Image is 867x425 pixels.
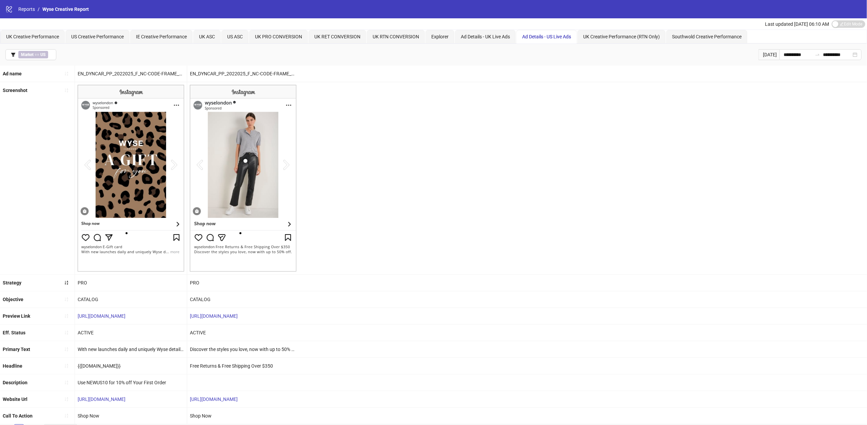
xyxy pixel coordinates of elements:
span: sort-ascending [64,314,69,318]
span: == [18,51,48,58]
button: Market == US [5,49,56,60]
span: Explorer [431,34,449,39]
span: sort-ascending [64,347,69,352]
span: sort-ascending [64,413,69,418]
b: Headline [3,363,22,369]
b: US [40,52,45,57]
div: Shop Now [187,408,299,424]
b: Website Url [3,396,27,402]
div: EN_DYNCAR_PP_2022025_F_NC-CODE-FRAME_UK_PRO_CC_SC3_USP3_10%OFFNCCODE [75,66,187,82]
span: UK Creative Performance [6,34,59,39]
b: Eff. Status [3,330,25,335]
a: [URL][DOMAIN_NAME] [78,396,125,402]
span: sort-ascending [64,280,69,285]
span: Southwold Creative Performance [672,34,742,39]
div: Shop Now [75,408,187,424]
b: Call To Action [3,413,33,419]
b: Screenshot [3,88,27,93]
b: Strategy [3,280,21,285]
div: CATALOG [187,291,299,308]
b: Market [21,52,34,57]
span: UK ASC [199,34,215,39]
b: Primary Text [3,347,30,352]
span: US ASC [227,34,243,39]
b: Preview Link [3,313,30,319]
div: EN_DYNCAR_PP_2022025_F_NC-CODE-FRAME_US_PRO_CC_SC3_USP3_10%OFFNCCODE [187,66,299,82]
span: sort-ascending [64,364,69,368]
span: Ad Details - UK Live Ads [461,34,510,39]
span: sort-ascending [64,71,69,76]
div: ACTIVE [187,325,299,341]
div: Free Returns & Free Shipping Over $350 [187,358,299,374]
div: ACTIVE [75,325,187,341]
span: Ad Details - US Live Ads [522,34,571,39]
span: sort-ascending [64,297,69,302]
span: to [815,52,820,57]
div: PRO [75,275,187,291]
span: UK PRO CONVERSION [255,34,302,39]
span: UK Creative Performance (RTN Only) [583,34,660,39]
span: IE Creative Performance [136,34,187,39]
a: [URL][DOMAIN_NAME] [190,396,238,402]
span: filter [11,52,16,57]
div: PRO [187,275,299,291]
div: With new launches daily and uniquely Wyse details, shop now and enjoy 10% off with code NEWUS10. [75,341,187,357]
span: swap-right [815,52,820,57]
span: sort-ascending [64,88,69,93]
a: Reports [17,5,36,13]
span: sort-ascending [64,330,69,335]
span: UK RTN CONVERSION [373,34,419,39]
b: Description [3,380,27,385]
span: Wyse Creative Report [42,6,89,12]
b: Objective [3,297,23,302]
span: US Creative Performance [71,34,124,39]
span: sort-ascending [64,380,69,385]
a: [URL][DOMAIN_NAME] [190,313,238,319]
div: [DATE] [758,49,780,60]
span: sort-ascending [64,397,69,402]
div: CATALOG [75,291,187,308]
div: Use NEWUS10 for 10% off Your First Order [75,374,187,391]
img: Screenshot 120233149609810055 [190,85,296,272]
span: Last updated [DATE] 06:10 AM [765,21,829,27]
a: [URL][DOMAIN_NAME] [78,313,125,319]
li: / [38,5,40,13]
b: Ad name [3,71,22,76]
img: Screenshot 120216129922310055 [78,85,184,272]
div: Discover the styles you love, now with up to 50% off. [187,341,299,357]
div: {{[DOMAIN_NAME]}} [75,358,187,374]
span: UK RET CONVERSION [314,34,360,39]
